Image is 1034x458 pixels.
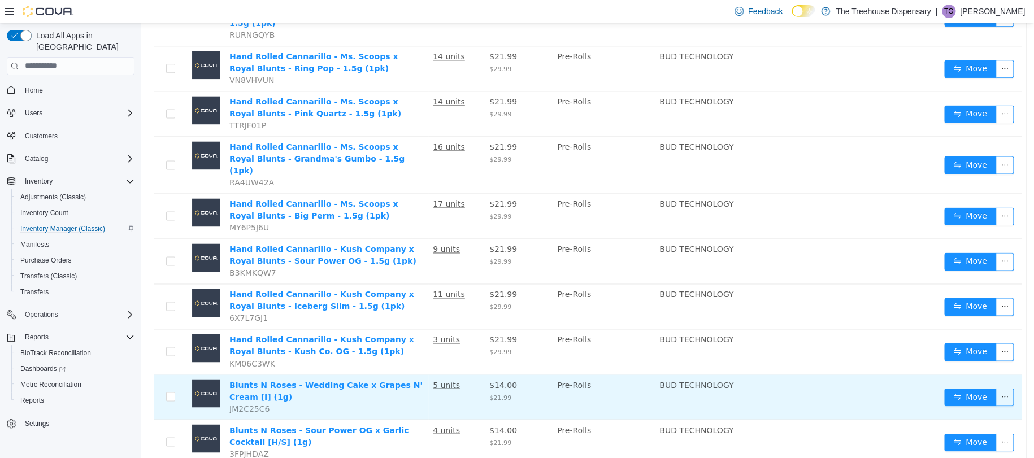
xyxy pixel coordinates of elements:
span: BUD TECHNOLOGY [518,176,592,185]
span: TTRJF01P [88,98,125,107]
button: icon: swapMove [803,37,855,55]
td: Pre-Rolls [411,216,514,261]
a: Blunts N Roses - Wedding Cake x Grapes N' Cream [I] (1g) [88,357,281,378]
span: VN8VHVUN [88,53,133,62]
a: Reports [16,394,49,407]
button: Users [2,105,139,121]
span: Inventory Manager (Classic) [16,222,134,235]
span: MY6P5J6U [88,200,128,209]
button: icon: swapMove [803,82,855,100]
span: BUD TECHNOLOGY [518,312,592,321]
button: Settings [2,415,139,431]
button: icon: ellipsis [854,133,872,151]
button: BioTrack Reconciliation [11,345,139,361]
span: $21.99 [348,267,376,276]
span: $29.99 [348,235,370,242]
span: $29.99 [348,88,370,95]
span: RURNGQYB [88,7,133,16]
span: $21.99 [348,29,376,38]
span: Reports [16,394,134,407]
span: BUD TECHNOLOGY [518,402,592,411]
img: Hand Rolled Cannarillo - Ms. Scoops x Royal Blunts - Pink Quartz - 1.5g (1pk) placeholder [51,73,79,101]
a: Manifests [16,238,54,251]
button: icon: swapMove [803,365,855,383]
span: Customers [25,132,58,141]
span: $21.99 [348,312,376,321]
button: Reports [11,392,139,408]
div: Teresa Garcia [942,5,955,18]
a: Customers [20,129,62,143]
span: 3FPJHDAZ [88,426,128,435]
button: Operations [2,307,139,322]
td: Pre-Rolls [411,396,514,442]
button: Inventory [2,173,139,189]
p: The Treehouse Dispensary [836,5,931,18]
span: $21.99 [348,221,376,230]
a: Home [20,84,47,97]
span: Settings [20,416,134,430]
span: Manifests [16,238,134,251]
span: Users [20,106,134,120]
button: icon: swapMove [803,184,855,202]
button: Inventory [20,175,57,188]
a: Hand Rolled Cannarillo - Ms. Scoops x Royal Blunts - Grandma's Gumbo - 1.5g (1pk) [88,119,263,152]
span: BioTrack Reconciliation [16,346,134,360]
a: Dashboards [16,362,70,376]
a: Settings [20,417,54,430]
u: 14 units [292,29,324,38]
span: Transfers [16,285,134,299]
span: $14.00 [348,357,376,366]
span: Feedback [748,6,783,17]
button: Catalog [2,151,139,167]
span: Operations [25,310,58,319]
span: Inventory Count [20,208,68,217]
td: Pre-Rolls [411,171,514,216]
span: Transfers [20,287,49,296]
button: icon: swapMove [803,320,855,338]
a: BioTrack Reconciliation [16,346,95,360]
span: Inventory [20,175,134,188]
span: $21.99 [348,370,370,378]
span: B3KMKQW7 [88,245,135,254]
button: Adjustments (Classic) [11,189,139,205]
span: BUD TECHNOLOGY [518,29,592,38]
a: Hand Rolled Cannarillo - Kush Company x Royal Blunts - Iceberg Slim - 1.5g (1pk) [88,267,273,287]
button: Inventory Count [11,205,139,221]
img: Hand Rolled Cannarillo - Ms. Scoops x Royal Blunts - Grandma's Gumbo - 1.5g (1pk) placeholder [51,118,79,146]
button: icon: swapMove [803,274,855,293]
span: Adjustments (Classic) [16,190,134,204]
span: Reports [20,330,134,344]
button: Operations [20,308,63,321]
span: Reports [25,333,49,342]
span: Reports [20,396,44,405]
span: Metrc Reconciliation [16,378,134,391]
img: Hand Rolled Cannarillo - Kush Company x Royal Blunts - Kush Co. OG - 1.5g (1pk) placeholder [51,311,79,339]
a: Hand Rolled Cannarillo - Kush Company x Royal Blunts - Sour Power OG - 1.5g (1pk) [88,221,275,242]
span: Catalog [20,152,134,165]
span: Load All Apps in [GEOGRAPHIC_DATA] [32,30,134,53]
u: 11 units [292,267,324,276]
span: $29.99 [348,133,370,140]
u: 4 units [292,402,319,411]
span: Dashboards [16,362,134,376]
button: Reports [20,330,53,344]
span: $21.99 [348,416,370,423]
a: Adjustments (Classic) [16,190,90,204]
img: Blunts N Roses - Wedding Cake x Grapes N' Cream [I] (1g) placeholder [51,356,79,384]
span: BUD TECHNOLOGY [518,267,592,276]
span: Metrc Reconciliation [20,380,81,389]
a: Transfers [16,285,53,299]
button: icon: ellipsis [854,365,872,383]
span: $14.00 [348,402,376,411]
span: $29.99 [348,190,370,197]
span: KM06C3WK [88,335,134,344]
button: icon: ellipsis [854,184,872,202]
span: $29.99 [348,325,370,333]
button: Transfers [11,284,139,300]
span: JM2C25C6 [88,381,128,390]
u: 14 units [292,74,324,83]
button: icon: swapMove [803,133,855,151]
span: RA4UW42A [88,155,133,164]
span: $21.99 [348,119,376,128]
a: Hand Rolled Cannarillo - Kush Company x Royal Blunts - Kush Co. OG - 1.5g (1pk) [88,312,273,333]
